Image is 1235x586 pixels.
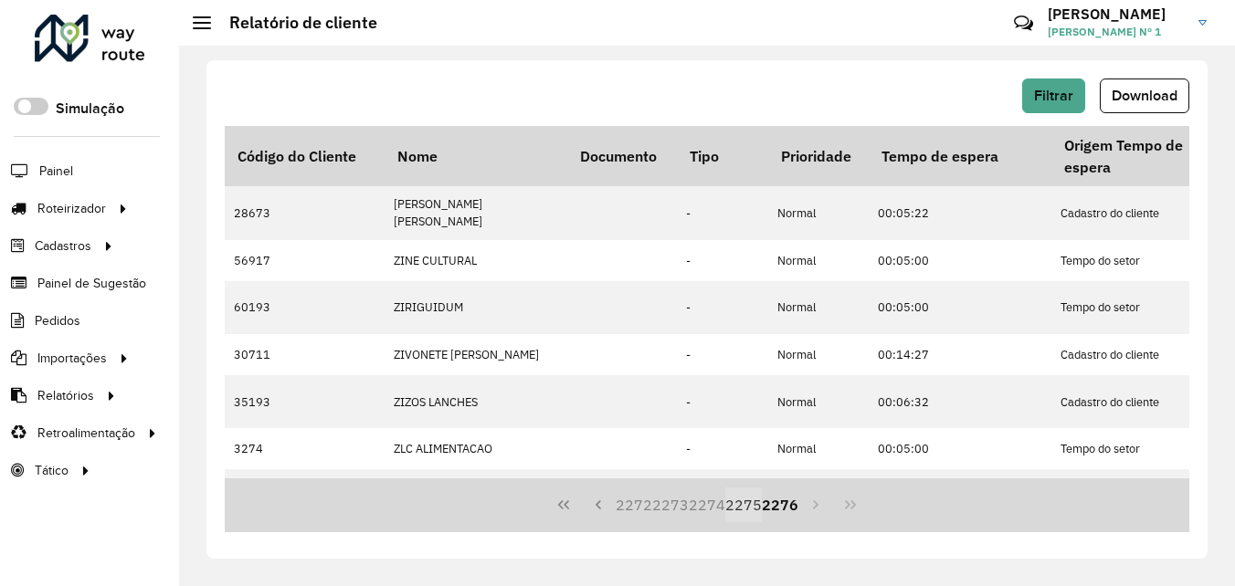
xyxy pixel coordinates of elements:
td: - [677,469,768,510]
td: Normal [768,240,869,281]
th: Prioridade [768,126,869,186]
td: ZOIOS BAR [385,469,567,510]
button: 2274 [689,487,725,522]
button: 2276 [762,487,798,522]
button: Download [1100,78,1189,113]
span: Filtrar [1034,88,1073,103]
span: Tático [35,461,69,480]
td: Normal [768,375,869,428]
h3: [PERSON_NAME] [1048,5,1185,23]
td: [PERSON_NAME] [PERSON_NAME] [385,186,567,239]
a: Contato Rápido [1004,4,1043,43]
td: - [677,428,768,469]
td: ZLC ALIMENTACAO [385,428,567,469]
td: Cadastro do cliente [1051,334,1234,375]
td: 00:05:00 [869,240,1051,281]
th: Nome [385,126,567,186]
span: Painel de Sugestão [37,274,146,293]
td: - [677,186,768,239]
td: Normal [768,469,869,510]
button: Previous Page [581,487,616,522]
button: 2275 [725,487,762,522]
span: Painel [39,162,73,181]
span: Roteirizador [37,199,106,218]
td: Normal [768,428,869,469]
td: Cadastro do cliente [1051,375,1234,428]
span: Retroalimentação [37,424,135,443]
td: 00:05:22 [869,186,1051,239]
label: Simulação [56,98,124,120]
td: 00:05:00 [869,428,1051,469]
td: - [677,281,768,334]
td: 00:04:28 [869,469,1051,510]
td: ZIVONETE [PERSON_NAME] [385,334,567,375]
th: Tempo de espera [869,126,1051,186]
h2: Relatório de cliente [211,13,377,33]
span: Importações [37,349,107,368]
th: Documento [567,126,677,186]
td: 00:05:00 [869,281,1051,334]
td: 30711 [225,334,385,375]
td: 16125 [225,469,385,510]
td: Normal [768,186,869,239]
td: Tempo do setor [1051,428,1234,469]
td: 56917 [225,240,385,281]
span: Relatórios [37,386,94,405]
th: Tipo [677,126,768,186]
td: 00:14:27 [869,334,1051,375]
td: 35193 [225,375,385,428]
span: [PERSON_NAME] Nº 1 [1048,24,1185,40]
td: Normal [768,281,869,334]
td: 3274 [225,428,385,469]
td: ZIRIGUIDUM [385,281,567,334]
td: 00:06:32 [869,375,1051,428]
td: ZIZOS LANCHES [385,375,567,428]
td: 60193 [225,281,385,334]
span: Pedidos [35,311,80,330]
button: Filtrar [1022,78,1085,113]
th: Origem Tempo de espera [1051,126,1234,186]
td: Cadastro do cliente [1051,469,1234,510]
td: Tempo do setor [1051,281,1234,334]
td: ZINE CULTURAL [385,240,567,281]
td: - [677,334,768,375]
td: - [677,240,768,281]
button: First Page [547,487,582,522]
td: Tempo do setor [1051,240,1234,281]
button: 2273 [652,487,689,522]
button: 2272 [616,487,652,522]
span: Cadastros [35,236,91,256]
th: Código do Cliente [225,126,385,186]
td: 28673 [225,186,385,239]
td: Cadastro do cliente [1051,186,1234,239]
td: Normal [768,334,869,375]
span: Download [1112,88,1177,103]
td: - [677,375,768,428]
